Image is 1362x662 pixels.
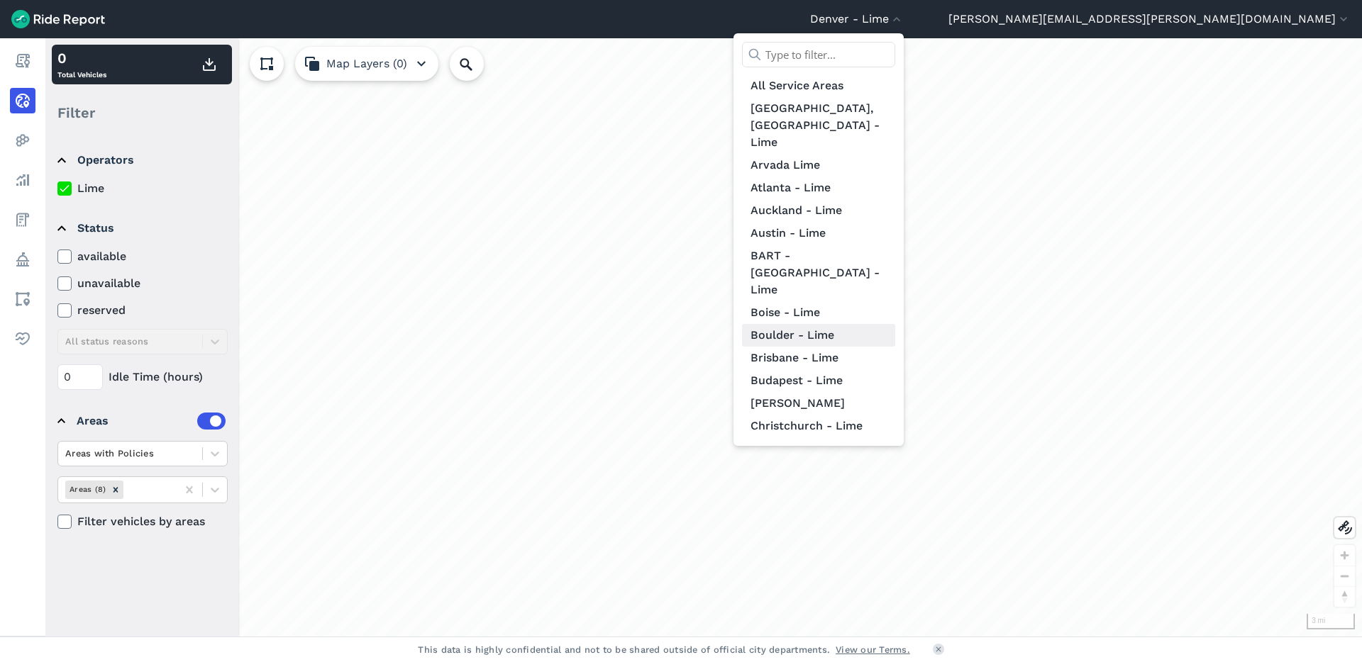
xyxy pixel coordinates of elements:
[742,199,895,222] a: Auckland - Lime
[742,42,895,67] input: Type to filter...
[742,97,895,154] a: [GEOGRAPHIC_DATA], [GEOGRAPHIC_DATA] - Lime
[742,415,895,437] a: Christchurch - Lime
[742,176,895,199] a: Atlanta - Lime
[742,245,895,301] a: BART - [GEOGRAPHIC_DATA] - Lime
[742,347,895,369] a: Brisbane - Lime
[742,369,895,392] a: Budapest - Lime
[742,392,895,415] a: [PERSON_NAME]
[742,301,895,324] a: Boise - Lime
[742,324,895,347] a: Boulder - Lime
[742,74,895,97] a: All Service Areas
[742,222,895,245] a: Austin - Lime
[742,154,895,176] a: Arvada Lime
